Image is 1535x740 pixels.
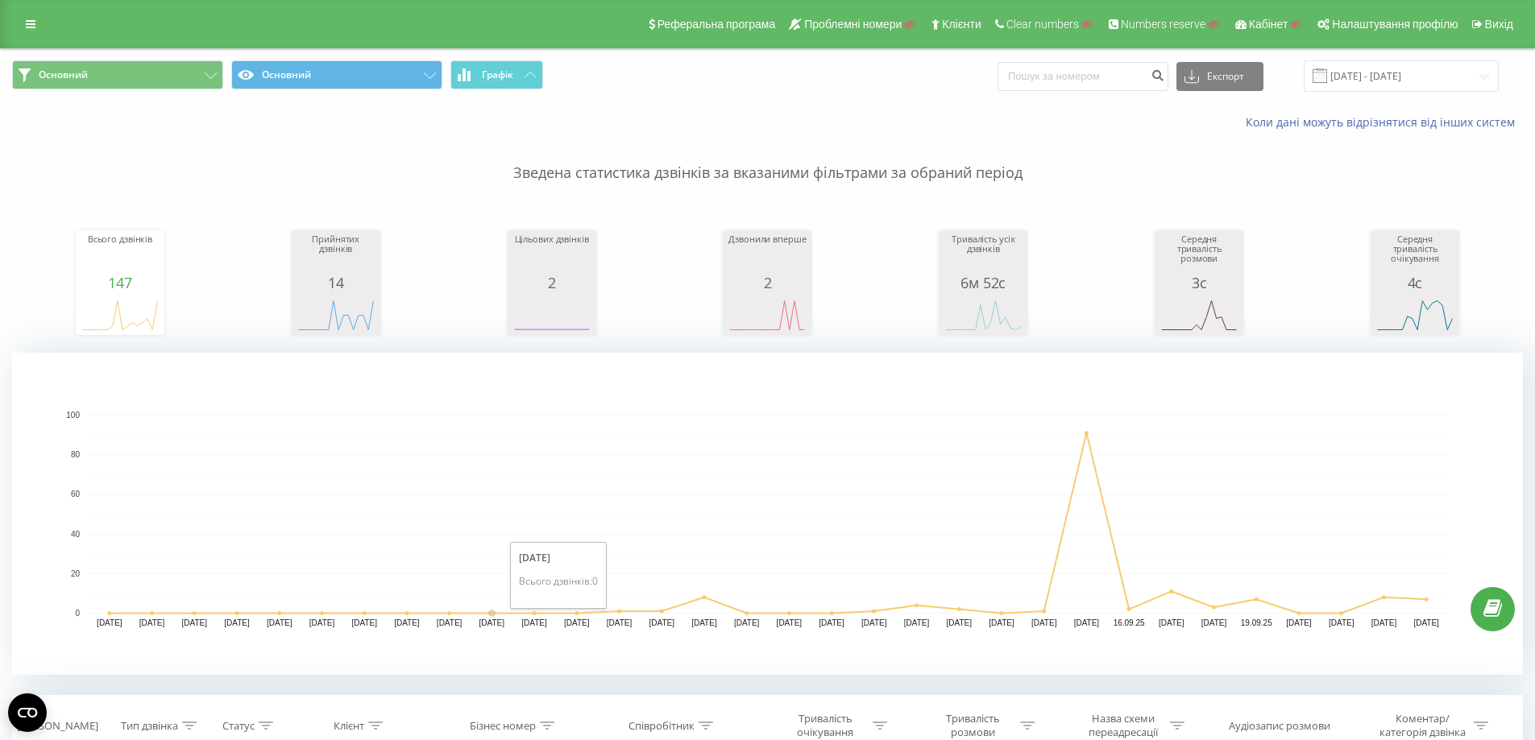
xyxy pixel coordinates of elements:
[649,618,674,627] text: [DATE]
[139,618,165,627] text: [DATE]
[121,719,178,733] div: Тип дзвінка
[521,618,547,627] text: [DATE]
[1114,618,1145,627] text: 16.09.25
[450,60,543,89] button: Графік
[1375,234,1455,275] div: Середня тривалість очікування
[12,130,1523,184] p: Зведена статистика дзвінків за вказаними фільтрами за обраний період
[1201,618,1227,627] text: [DATE]
[1031,618,1057,627] text: [DATE]
[1249,18,1288,31] span: Кабінет
[182,618,208,627] text: [DATE]
[512,234,592,275] div: Цільових дзвінків
[942,18,981,31] span: Клієнти
[1375,291,1455,339] svg: A chart.
[1332,18,1458,31] span: Налаштування профілю
[998,62,1168,91] input: Пошук за номером
[75,609,80,618] text: 0
[80,275,160,291] div: 147
[943,291,1023,339] svg: A chart.
[658,18,776,31] span: Реферальна програма
[479,618,505,627] text: [DATE]
[607,618,633,627] text: [DATE]
[1176,62,1263,91] button: Експорт
[1246,114,1523,130] a: Коли дані можуть відрізнятися вiд інших систем
[1241,618,1272,627] text: 19.09.25
[1229,719,1330,733] div: Аудіозапис розмови
[512,275,592,291] div: 2
[1286,618,1312,627] text: [DATE]
[1375,712,1470,739] div: Коментар/категорія дзвінка
[943,275,1023,291] div: 6м 52с
[296,291,376,339] svg: A chart.
[222,719,255,733] div: Статус
[1080,712,1166,739] div: Назва схеми переадресації
[437,618,463,627] text: [DATE]
[8,693,47,732] button: Open CMP widget
[1121,18,1205,31] span: Numbers reserve
[71,530,81,539] text: 40
[231,60,442,89] button: Основний
[224,618,250,627] text: [DATE]
[904,618,930,627] text: [DATE]
[97,618,122,627] text: [DATE]
[1159,618,1184,627] text: [DATE]
[804,18,902,31] span: Проблемні номери
[309,618,335,627] text: [DATE]
[71,490,81,499] text: 60
[470,719,536,733] div: Бізнес номер
[512,291,592,339] svg: A chart.
[629,719,695,733] div: Співробітник
[1413,618,1439,627] text: [DATE]
[80,291,160,339] svg: A chart.
[394,618,420,627] text: [DATE]
[519,574,598,588] p: 0
[334,719,364,733] div: Клієнт
[1159,234,1239,275] div: Середня тривалість розмови
[1074,618,1100,627] text: [DATE]
[819,618,844,627] text: [DATE]
[482,69,513,81] span: Графік
[71,569,81,578] text: 20
[1375,275,1455,291] div: 4с
[691,618,717,627] text: [DATE]
[1159,291,1239,339] svg: A chart.
[1329,618,1355,627] text: [DATE]
[734,618,760,627] text: [DATE]
[351,618,377,627] text: [DATE]
[1159,275,1239,291] div: 3с
[989,618,1014,627] text: [DATE]
[727,275,807,291] div: 2
[12,353,1523,675] svg: A chart.
[861,618,887,627] text: [DATE]
[12,60,223,89] button: Основний
[296,234,376,275] div: Прийнятих дзвінків
[727,234,807,275] div: Дзвонили вперше
[71,450,81,459] text: 80
[782,712,869,739] div: Тривалість очікування
[1371,618,1397,627] text: [DATE]
[1006,18,1079,31] span: Clear numbers
[946,618,972,627] text: [DATE]
[1485,18,1513,31] span: Вихід
[519,551,598,564] p: [DATE]
[943,234,1023,275] div: Тривалість усіх дзвінків
[80,234,160,275] div: Всього дзвінків
[564,618,590,627] text: [DATE]
[727,291,807,339] svg: A chart.
[267,618,292,627] text: [DATE]
[930,712,1016,739] div: Тривалість розмови
[296,275,376,291] div: 14
[17,719,98,733] div: [PERSON_NAME]
[39,68,88,81] span: Основний
[66,411,80,420] text: 100
[519,574,592,588] span: Всього дзвінків:
[777,618,803,627] text: [DATE]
